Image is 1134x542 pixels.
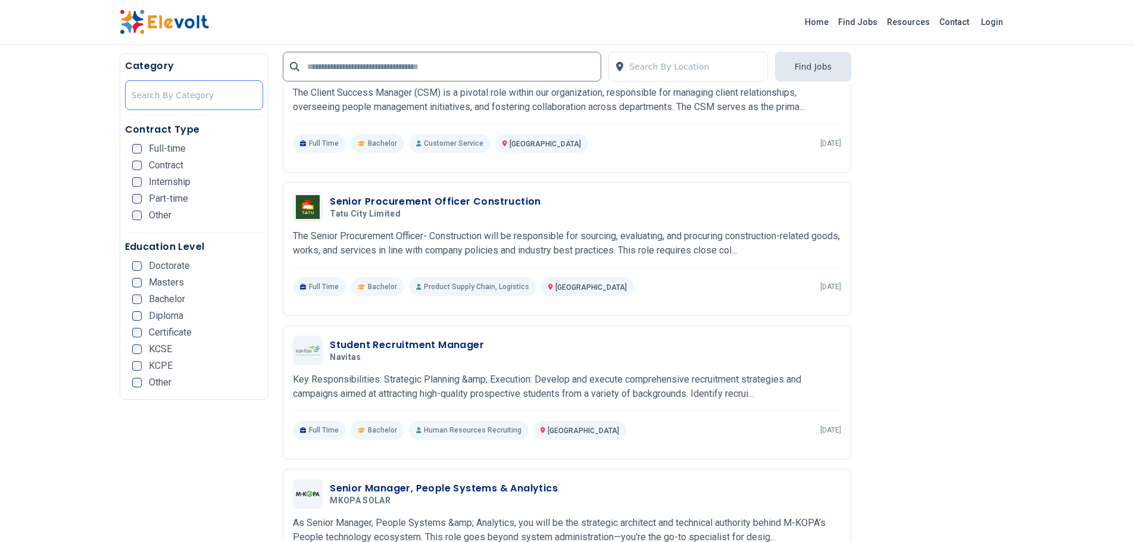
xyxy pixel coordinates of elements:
[882,12,935,32] a: Resources
[149,161,183,170] span: Contract
[974,10,1010,34] a: Login
[149,378,171,387] span: Other
[330,195,541,209] h3: Senior Procurement Officer Construction
[132,211,142,220] input: Other
[820,139,841,148] p: [DATE]
[132,194,142,203] input: Part-time
[132,378,142,387] input: Other
[548,427,619,435] span: [GEOGRAPHIC_DATA]
[149,295,185,304] span: Bachelor
[149,311,183,321] span: Diploma
[293,86,841,114] p: The Client Success Manager (CSM) is a pivotal role within our organization, responsible for manag...
[132,278,142,287] input: Masters
[296,491,320,497] img: MKOPA SOLAR
[296,345,320,356] img: Navitas
[125,123,264,137] h5: Contract Type
[149,328,192,337] span: Certificate
[368,282,397,292] span: Bachelor
[330,338,484,352] h3: Student Recruitment Manager
[368,139,397,148] span: Bachelor
[293,192,841,296] a: Tatu City LimitedSenior Procurement Officer ConstructionTatu City LimitedThe Senior Procurement O...
[293,372,841,401] p: Key Responsibilities: Strategic Planning &amp; Execution: Develop and execute comprehensive recru...
[132,344,142,354] input: KCSE
[149,177,190,187] span: Internship
[125,59,264,73] h5: Category
[409,421,529,440] p: Human Resources Recruiting
[132,295,142,304] input: Bachelor
[409,277,536,296] p: Product Supply Chain, Logistics
[149,344,172,354] span: KCSE
[293,229,841,258] p: The Senior Procurement Officer- Construction will be responsible for sourcing, evaluating, and pr...
[833,12,882,32] a: Find Jobs
[555,283,627,292] span: [GEOGRAPHIC_DATA]
[775,52,851,82] button: Find Jobs
[149,211,171,220] span: Other
[132,177,142,187] input: Internship
[510,140,581,148] span: [GEOGRAPHIC_DATA]
[409,134,491,153] p: Customer Service
[330,209,401,220] span: Tatu City Limited
[293,421,346,440] p: Full Time
[820,425,841,435] p: [DATE]
[935,12,974,32] a: Contact
[132,161,142,170] input: Contract
[132,311,142,321] input: Diploma
[132,361,142,371] input: KCPE
[293,134,346,153] p: Full Time
[149,278,184,287] span: Masters
[800,12,833,32] a: Home
[1074,485,1134,542] iframe: Chat Widget
[149,261,190,271] span: Doctorate
[368,425,397,435] span: Bachelor
[120,10,209,35] img: Elevolt
[293,336,841,440] a: NavitasStudent Recruitment ManagerNavitasKey Responsibilities: Strategic Planning &amp; Execution...
[866,54,1015,411] iframe: Advertisement
[149,144,186,153] span: Full-time
[132,144,142,153] input: Full-time
[820,282,841,292] p: [DATE]
[296,195,320,219] img: Tatu City Limited
[293,49,841,153] a: InfluxClient Success Manager (BPO)InfluxThe Client Success Manager (CSM) is a pivotal role within...
[132,328,142,337] input: Certificate
[293,277,346,296] p: Full Time
[149,194,188,203] span: Part-time
[149,361,173,371] span: KCPE
[330,481,558,496] h3: Senior Manager, People Systems & Analytics
[125,240,264,254] h5: Education Level
[132,261,142,271] input: Doctorate
[330,496,391,506] span: MKOPA SOLAR
[330,352,361,363] span: Navitas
